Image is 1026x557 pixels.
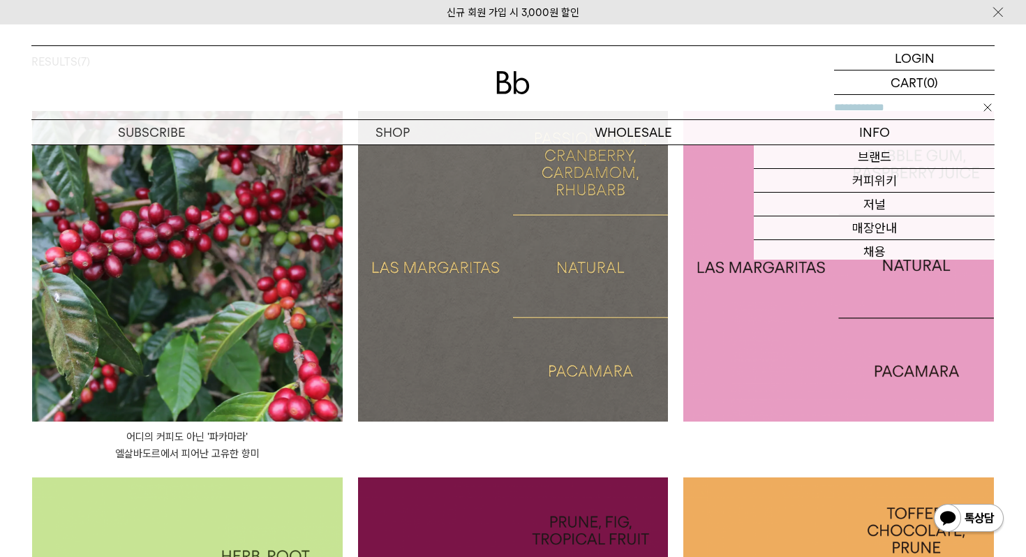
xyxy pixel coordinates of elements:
[31,120,272,144] a: SUBSCRIBE
[447,6,579,19] a: 신규 회원 가입 시 3,000원 할인
[754,193,995,216] a: 저널
[923,70,938,94] p: (0)
[32,111,343,422] img: 어디의 커피도 아닌 '파카마라'엘살바도르에서 피어난 고유한 향미
[891,70,923,94] p: CART
[32,429,343,462] a: 어디의 커피도 아닌 '파카마라'엘살바도르에서 피어난 고유한 향미
[754,145,995,169] a: 브랜드
[272,120,513,144] a: SHOP
[358,111,669,422] img: 라스 마가리타스: 파카마라LAS MARGARITAS: PACAMARA
[895,46,935,70] p: LOGIN
[834,70,995,95] a: CART (0)
[754,216,995,240] a: 매장안내
[496,71,530,94] img: 로고
[834,46,995,70] a: LOGIN
[754,120,995,144] p: INFO
[754,169,995,193] a: 커피위키
[754,240,995,264] a: 채용
[932,503,1005,536] img: 카카오톡 채널 1:1 채팅 버튼
[683,111,994,422] img: 콜롬비아 라스 마가리타스 파카마라COLOMBIA LAS MARGARITAS PACAMARA
[32,429,343,462] p: 어디의 커피도 아닌 '파카마라' 엘살바도르에서 피어난 고유한 향미
[513,120,754,144] p: WHOLESALE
